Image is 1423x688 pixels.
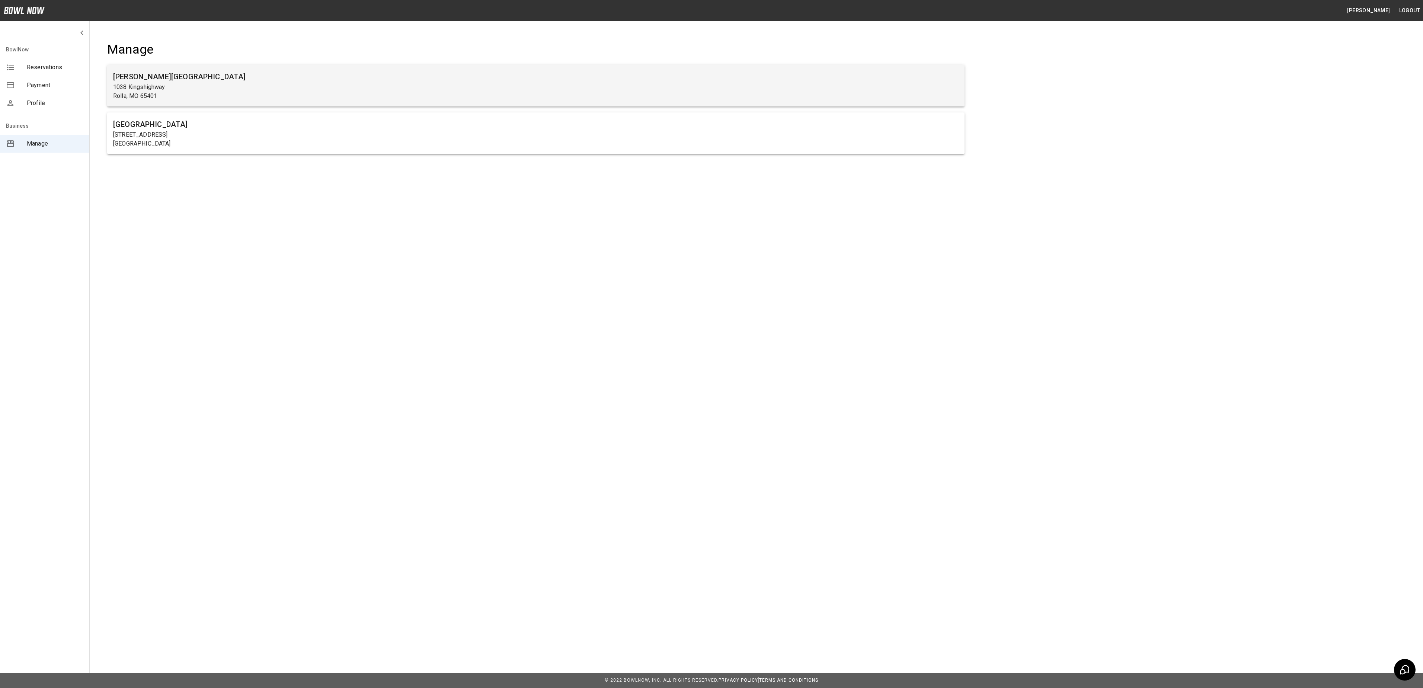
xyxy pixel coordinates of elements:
[1396,4,1423,17] button: Logout
[113,130,959,139] p: [STREET_ADDRESS]
[113,118,959,130] h6: [GEOGRAPHIC_DATA]
[4,7,45,14] img: logo
[719,678,758,683] a: Privacy Policy
[113,71,959,83] h6: [PERSON_NAME][GEOGRAPHIC_DATA]
[107,42,965,57] h4: Manage
[113,92,959,101] p: Rolla, MO 65401
[27,81,83,90] span: Payment
[27,63,83,72] span: Reservations
[27,99,83,108] span: Profile
[27,139,83,148] span: Manage
[113,83,959,92] p: 1038 Kingshighway
[605,678,719,683] span: © 2022 BowlNow, Inc. All Rights Reserved.
[113,139,959,148] p: [GEOGRAPHIC_DATA]
[1344,4,1393,17] button: [PERSON_NAME]
[759,678,818,683] a: Terms and Conditions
